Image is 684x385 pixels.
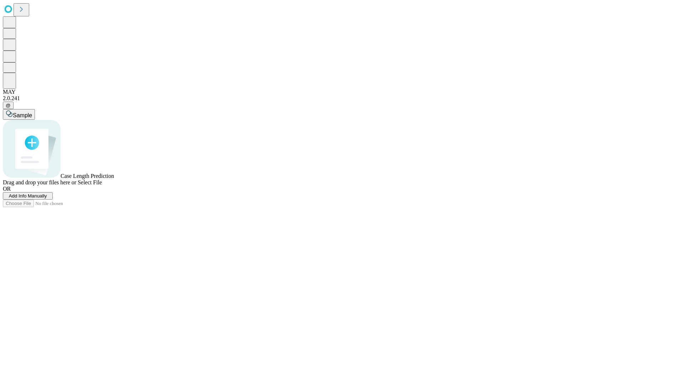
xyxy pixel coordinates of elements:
button: Sample [3,109,35,120]
button: Add Info Manually [3,192,53,200]
span: Drag and drop your files here or [3,179,76,185]
span: @ [6,103,11,108]
span: Add Info Manually [9,193,47,199]
span: Case Length Prediction [61,173,114,179]
button: @ [3,102,14,109]
span: Select File [78,179,102,185]
div: MAY [3,89,681,95]
span: OR [3,186,11,192]
span: Sample [13,112,32,118]
div: 2.0.241 [3,95,681,102]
